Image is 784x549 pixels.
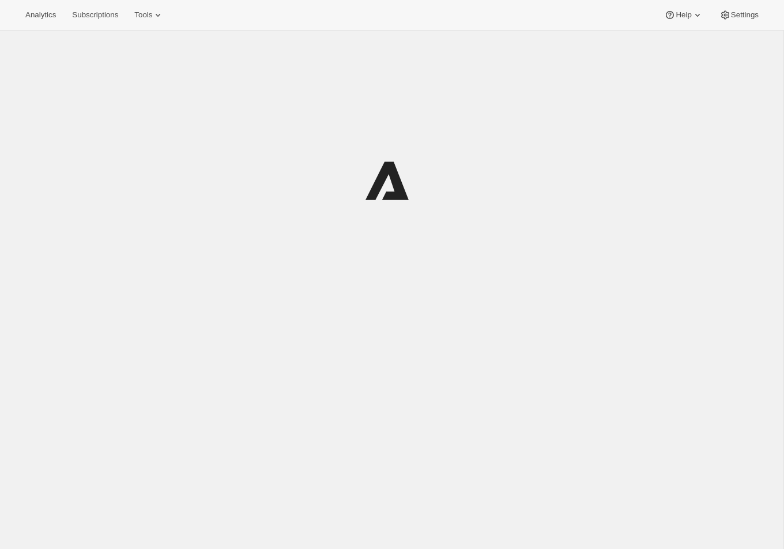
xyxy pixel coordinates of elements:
[731,10,759,20] span: Settings
[18,7,63,23] button: Analytics
[676,10,691,20] span: Help
[25,10,56,20] span: Analytics
[127,7,171,23] button: Tools
[72,10,118,20] span: Subscriptions
[657,7,710,23] button: Help
[713,7,766,23] button: Settings
[65,7,125,23] button: Subscriptions
[134,10,152,20] span: Tools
